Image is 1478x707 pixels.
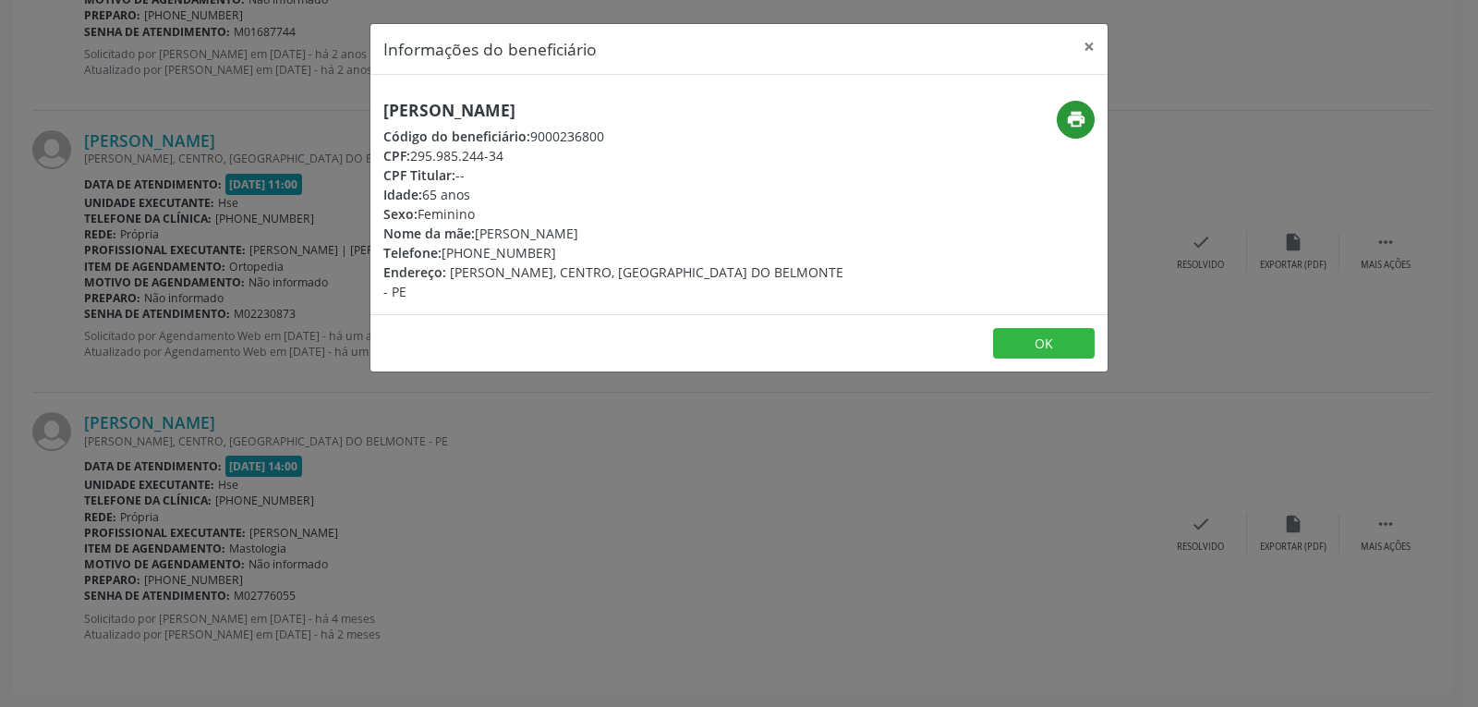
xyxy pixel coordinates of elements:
div: 295.985.244-34 [383,146,849,165]
div: -- [383,165,849,185]
span: Nome da mãe: [383,225,475,242]
div: 65 anos [383,185,849,204]
span: Sexo: [383,205,418,223]
span: CPF Titular: [383,166,455,184]
h5: Informações do beneficiário [383,37,597,61]
span: Telefone: [383,244,442,262]
div: [PHONE_NUMBER] [383,243,849,262]
div: [PERSON_NAME] [383,224,849,243]
span: Endereço: [383,263,446,281]
button: OK [993,328,1095,360]
h5: [PERSON_NAME] [383,101,849,120]
div: Feminino [383,204,849,224]
span: Código do beneficiário: [383,128,530,145]
div: 9000236800 [383,127,849,146]
span: CPF: [383,147,410,165]
span: Idade: [383,186,422,203]
button: Close [1071,24,1108,69]
i: print [1066,109,1086,129]
button: print [1057,101,1095,139]
span: [PERSON_NAME], CENTRO, [GEOGRAPHIC_DATA] DO BELMONTE - PE [383,263,843,300]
